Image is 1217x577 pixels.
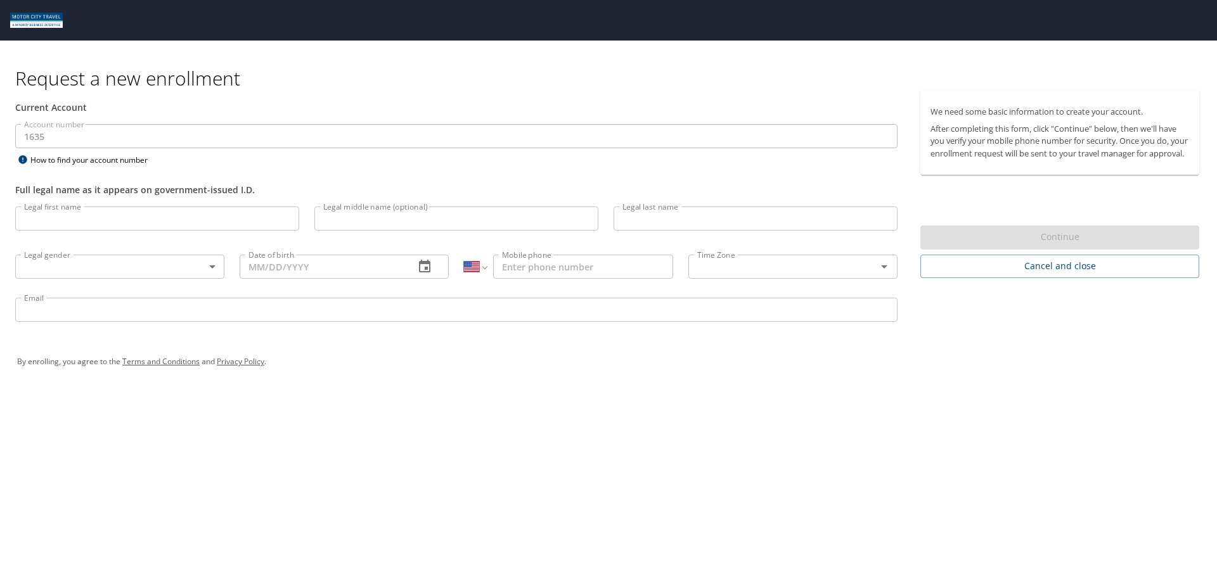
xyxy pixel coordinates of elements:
a: Privacy Policy [217,356,264,367]
img: Motor City logo [10,13,63,28]
input: MM/DD/YYYY [240,255,404,279]
input: Enter phone number [493,255,673,279]
div: By enrolling, you agree to the and . [17,346,1200,377]
button: Open [875,258,893,276]
div: How to find your account number [15,152,174,168]
div: Current Account [15,101,898,114]
div: ​ [15,255,224,279]
h1: Request a new enrollment [15,66,1209,91]
a: Terms and Conditions [122,356,200,367]
p: We need some basic information to create your account. [930,106,1189,118]
p: After completing this form, click "Continue" below, then we'll have you verify your mobile phone ... [930,123,1189,160]
span: Cancel and close [930,258,1189,274]
div: Full legal name as it appears on government-issued I.D. [15,183,898,196]
button: Cancel and close [920,255,1199,278]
